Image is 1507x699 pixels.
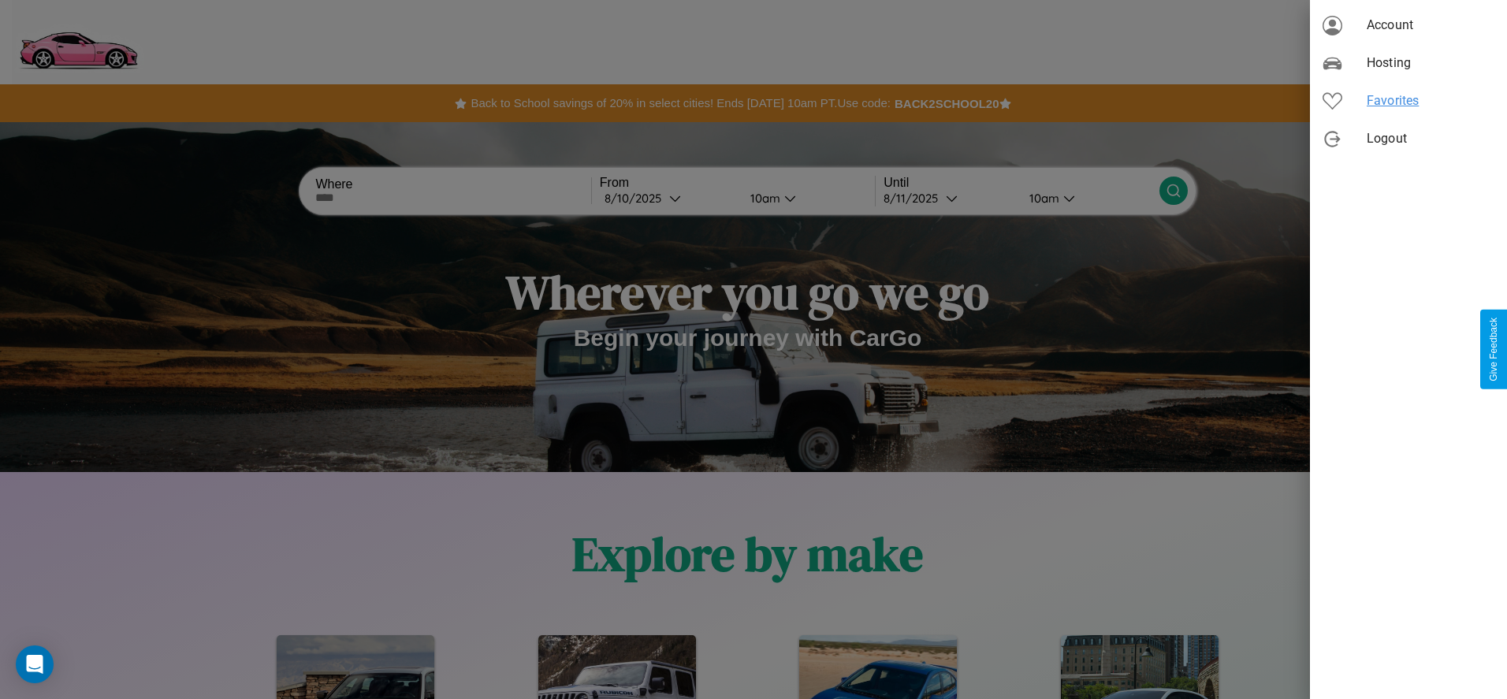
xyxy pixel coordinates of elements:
[1310,6,1507,44] div: Account
[1367,54,1494,73] span: Hosting
[1488,318,1499,381] div: Give Feedback
[1310,82,1507,120] div: Favorites
[16,645,54,683] div: Open Intercom Messenger
[1367,91,1494,110] span: Favorites
[1367,16,1494,35] span: Account
[1310,44,1507,82] div: Hosting
[1310,120,1507,158] div: Logout
[1367,129,1494,148] span: Logout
